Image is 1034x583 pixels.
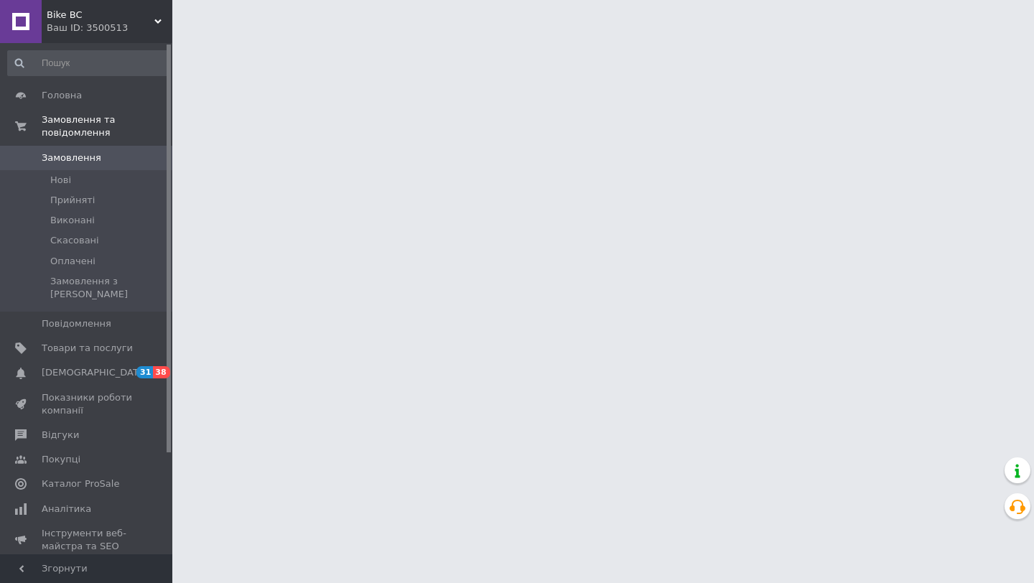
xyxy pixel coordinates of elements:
span: Скасовані [50,234,99,247]
input: Пошук [7,50,169,76]
span: Аналітика [42,503,91,516]
span: Інструменти веб-майстра та SEO [42,527,133,553]
span: Покупці [42,453,80,466]
span: Bike BC [47,9,154,22]
span: Нові [50,174,71,187]
span: Відгуки [42,429,79,442]
span: Виконані [50,214,95,227]
span: Прийняті [50,194,95,207]
span: Каталог ProSale [42,477,119,490]
span: 31 [136,366,153,378]
span: Замовлення [42,151,101,164]
span: Товари та послуги [42,342,133,355]
span: Замовлення з [PERSON_NAME] [50,275,168,301]
span: 38 [153,366,169,378]
span: Замовлення та повідомлення [42,113,172,139]
span: Оплачені [50,255,96,268]
span: Повідомлення [42,317,111,330]
span: [DEMOGRAPHIC_DATA] [42,366,148,379]
span: Показники роботи компанії [42,391,133,417]
span: Головна [42,89,82,102]
div: Ваш ID: 3500513 [47,22,172,34]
